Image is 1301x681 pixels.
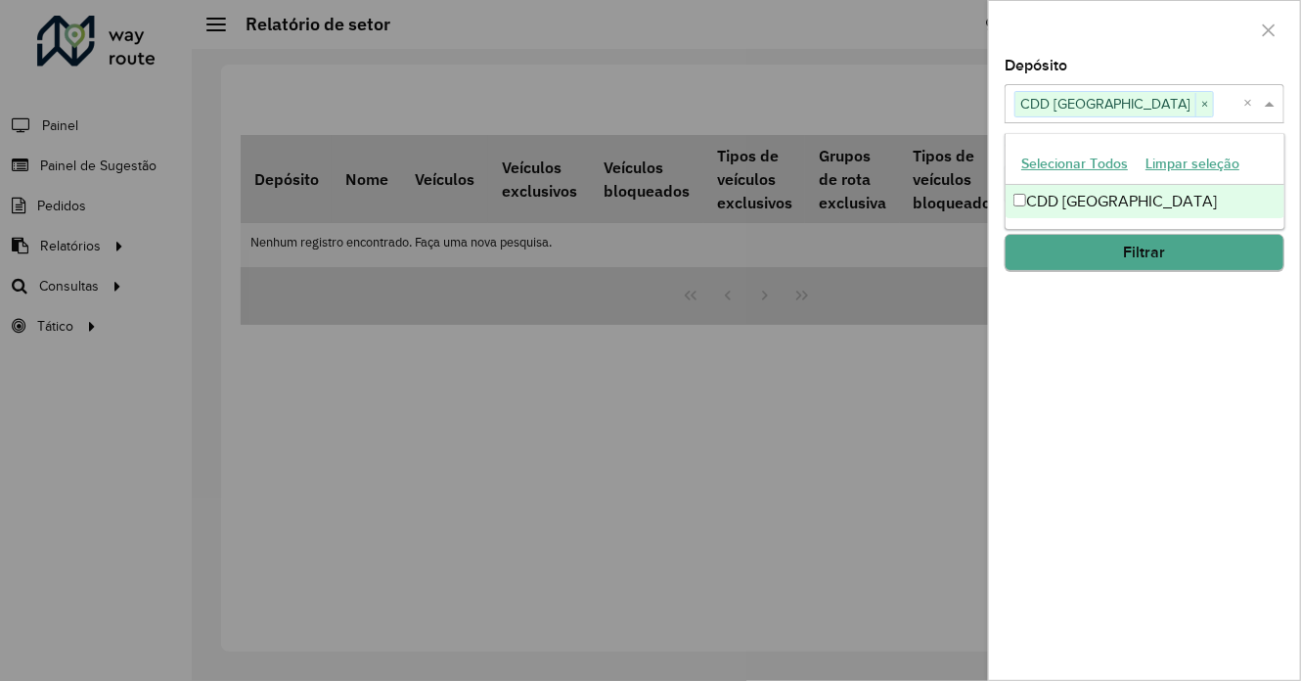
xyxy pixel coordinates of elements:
[1006,185,1283,218] div: CDD [GEOGRAPHIC_DATA]
[1005,54,1067,77] label: Depósito
[1137,149,1248,179] button: Limpar seleção
[1195,93,1213,116] span: ×
[1005,234,1284,271] button: Filtrar
[1005,133,1284,230] ng-dropdown-panel: Options list
[1015,92,1195,115] span: CDD [GEOGRAPHIC_DATA]
[1012,149,1137,179] button: Selecionar Todos
[1243,92,1260,115] span: Clear all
